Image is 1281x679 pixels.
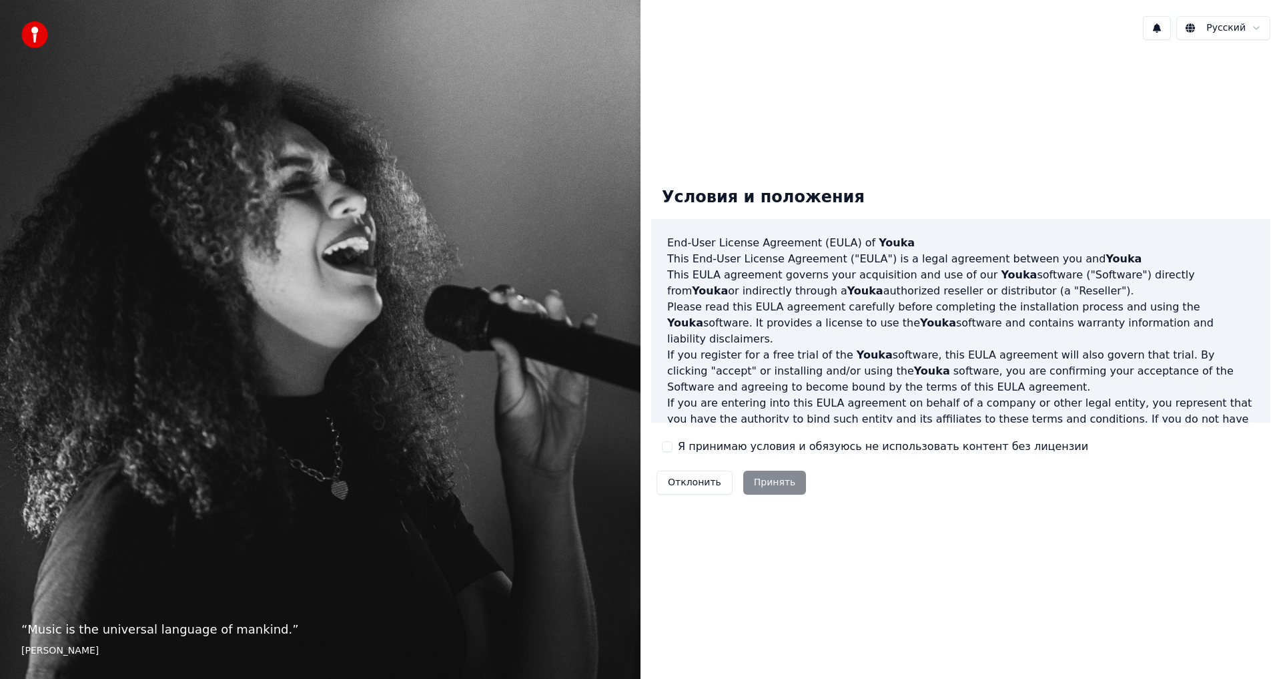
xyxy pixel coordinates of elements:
[667,395,1254,459] p: If you are entering into this EULA agreement on behalf of a company or other legal entity, you re...
[667,251,1254,267] p: This End-User License Agreement ("EULA") is a legal agreement between you and
[21,21,48,48] img: youka
[1001,268,1037,281] span: Youka
[879,236,915,249] span: Youka
[914,365,950,377] span: Youka
[857,349,893,361] span: Youka
[1106,252,1142,265] span: Youka
[667,267,1254,299] p: This EULA agreement governs your acquisition and use of our software ("Software") directly from o...
[21,620,619,639] p: “ Music is the universal language of mankind. ”
[667,347,1254,395] p: If you register for a free trial of the software, this EULA agreement will also govern that trial...
[657,471,733,495] button: Отклонить
[21,644,619,658] footer: [PERSON_NAME]
[651,176,875,219] div: Условия и положения
[920,316,956,329] span: Youka
[667,299,1254,347] p: Please read this EULA agreement carefully before completing the installation process and using th...
[847,284,883,297] span: Youka
[667,235,1254,251] h3: End-User License Agreement (EULA) of
[678,439,1088,455] label: Я принимаю условия и обязуюсь не использовать контент без лицензии
[667,316,703,329] span: Youka
[692,284,728,297] span: Youka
